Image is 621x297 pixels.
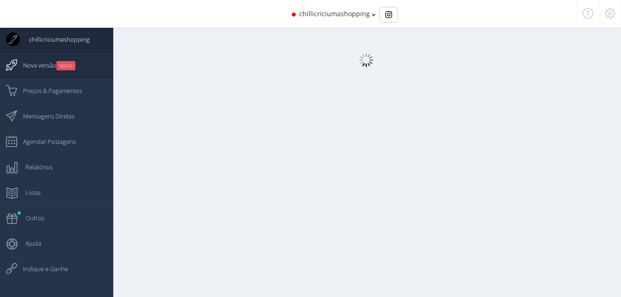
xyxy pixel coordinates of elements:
img: loader.gif [359,53,373,67]
span: Nova versão [14,54,75,77]
span: Mensagens Diretas [14,105,74,128]
span: chillicriciumashopping [20,28,90,51]
img: Instagram_simple_icon.svg [385,11,392,18]
span: chillicriciumashopping [299,9,370,18]
span: Relatórios [16,155,53,179]
span: Ajuda [16,232,41,255]
span: Outros [16,206,44,229]
span: Listas [16,181,41,204]
span: Agendar Postagens [14,130,76,153]
span: Preços & Pagamentos [14,79,82,102]
small: NOVO [56,61,75,70]
img: User Image [6,32,20,46]
span: Indique e Ganhe [14,257,68,280]
div: Basic example [379,7,398,23]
